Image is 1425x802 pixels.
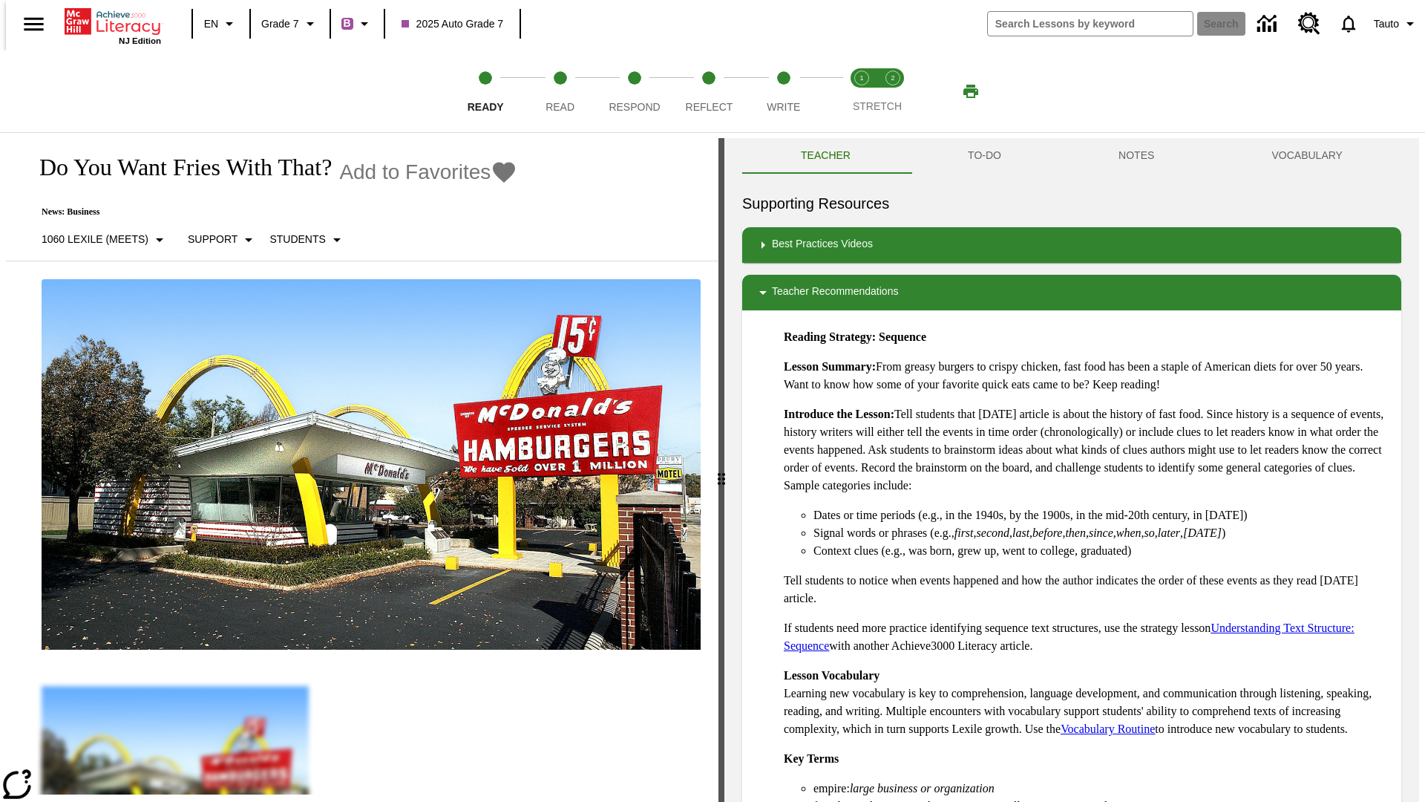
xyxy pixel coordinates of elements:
[840,50,883,132] button: Stretch Read step 1 of 2
[850,782,995,795] em: large business or organization
[813,780,1389,798] li: empire:
[36,226,174,253] button: Select Lexile, 1060 Lexile (Meets)
[784,408,894,420] strong: Introduce the Lesson:
[784,622,1354,652] a: Understanding Text Structure: Sequence
[741,50,827,132] button: Write step 5 of 5
[261,16,299,32] span: Grade 7
[204,16,218,32] span: EN
[1213,138,1401,174] button: VOCABULARY
[1368,10,1425,37] button: Profile/Settings
[1032,526,1062,539] em: before
[784,330,876,343] strong: Reading Strategy:
[988,12,1193,36] input: search field
[772,284,898,301] p: Teacher Recommendations
[402,16,504,32] span: 2025 Auto Grade 7
[1012,526,1029,539] em: last
[879,330,926,343] strong: Sequence
[1061,723,1155,735] a: Vocabulary Routine
[859,74,863,82] text: 1
[1289,4,1329,44] a: Resource Center, Will open in new tab
[1329,4,1368,43] a: Notifications
[468,101,504,113] span: Ready
[42,232,148,247] p: 1060 Lexile (Meets)
[813,524,1389,542] li: Signal words or phrases (e.g., , , , , , , , , , )
[947,78,995,105] button: Print
[12,2,56,46] button: Open side menu
[42,279,701,651] img: One of the first McDonald's stores, with the iconic red sign and golden arches.
[742,275,1401,310] div: Teacher Recommendations
[1248,4,1289,45] a: Data Center
[954,526,974,539] em: first
[188,232,237,247] p: Support
[724,138,1419,802] div: activity
[339,160,491,184] span: Add to Favorites
[1374,16,1399,32] span: Tauto
[1089,526,1113,539] em: since
[813,506,1389,524] li: Dates or time periods (e.g., in the 1940s, by the 1900s, in the mid-20th century, in [DATE])
[909,138,1060,174] button: TO-DO
[344,14,351,33] span: B
[742,192,1401,215] h6: Supporting Resources
[718,138,724,802] div: Press Enter or Spacebar and then press right and left arrow keys to move the slider
[742,138,909,174] button: Teacher
[442,50,528,132] button: Ready step 1 of 5
[24,206,517,218] p: News: Business
[1060,138,1213,174] button: NOTES
[1065,526,1086,539] em: then
[784,360,876,373] strong: Lesson Summary:
[784,358,1389,394] p: From greasy burgers to crispy chicken, fast food has been a staple of American diets for over 50 ...
[1183,526,1222,539] em: [DATE]
[686,101,733,113] span: Reflect
[891,74,894,82] text: 2
[813,542,1389,560] li: Context clues (e.g., was born, grew up, went to college, graduated)
[1158,526,1180,539] em: later
[197,10,245,37] button: Language: EN, Select a language
[784,572,1389,607] p: Tell students to notice when events happened and how the author indicates the order of these even...
[871,50,914,132] button: Stretch Respond step 2 of 2
[784,752,839,765] strong: Key Terms
[772,236,873,254] p: Best Practices Videos
[24,154,332,181] h1: Do You Want Fries With That?
[784,405,1389,495] p: Tell students that [DATE] article is about the history of fast food. Since history is a sequence ...
[666,50,752,132] button: Reflect step 4 of 5
[263,226,351,253] button: Select Student
[784,667,1389,738] p: Learning new vocabulary is key to comprehension, language development, and communication through ...
[742,227,1401,263] div: Best Practices Videos
[1116,526,1141,539] em: when
[592,50,678,132] button: Respond step 3 of 5
[784,669,879,682] strong: Lesson Vocabulary
[1144,526,1155,539] em: so
[255,10,325,37] button: Grade: Grade 7, Select a grade
[65,5,161,45] div: Home
[339,159,517,185] button: Add to Favorites - Do You Want Fries With That?
[517,50,603,132] button: Read step 2 of 5
[784,619,1389,655] p: If students need more practice identifying sequence text structures, use the strategy lesson with...
[767,101,800,113] span: Write
[853,100,902,112] span: STRETCH
[609,101,660,113] span: Respond
[6,138,718,795] div: reading
[269,232,325,247] p: Students
[977,526,1009,539] em: second
[119,36,161,45] span: NJ Edition
[335,10,379,37] button: Boost Class color is purple. Change class color
[546,101,574,113] span: Read
[182,226,263,253] button: Scaffolds, Support
[742,138,1401,174] div: Instructional Panel Tabs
